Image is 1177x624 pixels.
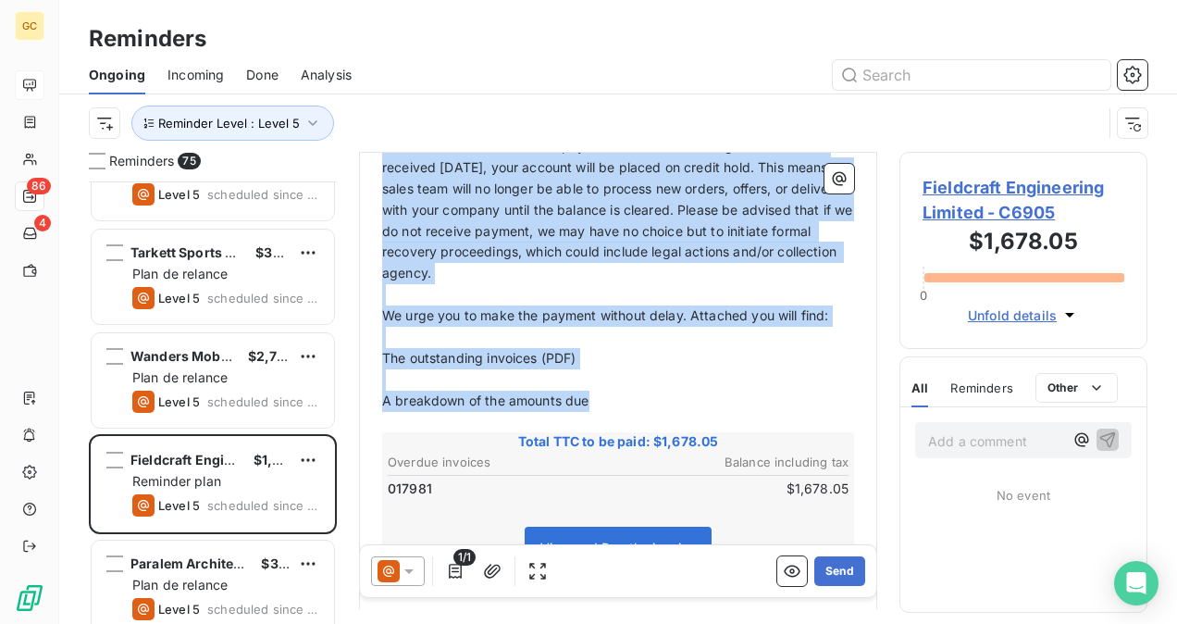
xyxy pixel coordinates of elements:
span: Ongoing [89,66,145,84]
span: Total TTC to be paid: $1,678.05 [385,432,851,451]
span: Paralem Architecture (anciennement FSA) [130,555,401,571]
span: Unfold details [968,306,1057,325]
span: 017981 [388,480,432,498]
span: Reminder plan [132,473,221,489]
div: grid [89,181,337,624]
span: View and Pay the invoice [540,540,697,555]
span: Tarkett Sports Canada inc. [130,244,302,260]
span: scheduled since 540 days [207,291,319,306]
button: Unfold details [962,305,1084,326]
span: Fieldcraft Engineering Limited - C6905 [923,175,1124,225]
span: Level 5 [158,602,200,617]
span: Fieldcraft Engineering Limited [130,452,326,468]
span: Plan de relance [132,369,228,385]
span: Level 5 [158,291,200,306]
span: scheduled since 533 days [207,394,319,409]
button: Send [814,556,865,586]
span: Please be advised that if full payment of the outstanding balance is not received [DATE], your ac... [382,138,857,281]
span: Level 5 [158,394,200,409]
span: Reminders [109,152,174,170]
span: No event [997,488,1050,503]
span: scheduled since 547 days [207,187,319,202]
div: Open Intercom Messenger [1114,561,1158,605]
th: Overdue invoices [387,453,617,472]
span: $347.42 [255,244,308,260]
span: scheduled since 448 days [207,602,319,617]
div: GC [15,11,44,41]
span: All [911,381,928,395]
span: Reminders [950,381,1012,395]
th: Balance including tax [619,453,849,472]
span: scheduled since 475 days [207,498,319,513]
span: $2,728.00 [248,348,316,364]
button: Other [1035,373,1119,403]
h3: $1,678.05 [923,225,1124,262]
span: 86 [27,178,51,194]
span: We urge you to make the payment without delay. Attached you will find: [382,307,829,323]
span: 0 [920,288,927,303]
button: Reminder Level : Level 5 [131,106,334,141]
span: Analysis [301,66,352,84]
span: 75 [178,153,200,169]
span: Plan de relance [132,266,228,281]
span: $1,678.05 [254,452,318,468]
span: Done [246,66,279,84]
span: Plan de relance [132,577,228,593]
span: Wanders Mobiele Chalets [130,348,295,364]
span: Level 5 [158,498,200,513]
span: Level 5 [158,187,200,202]
span: Reminder Level : Level 5 [158,116,300,131]
img: Logo LeanPay [15,583,44,613]
span: $3,807.98 [261,555,327,571]
span: A breakdown of the amounts due [382,393,589,408]
span: The outstanding invoices (PDF) [382,350,576,366]
h3: Reminders [89,22,206,56]
span: Incoming [167,66,224,84]
span: 4 [34,215,51,231]
input: Search [833,60,1110,90]
td: $1,678.05 [619,479,849,499]
span: 1/1 [453,549,476,566]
